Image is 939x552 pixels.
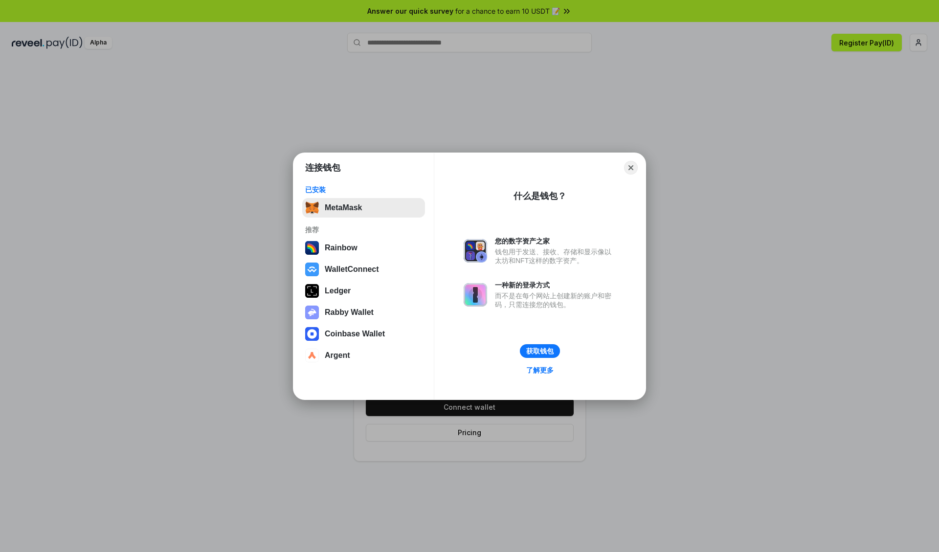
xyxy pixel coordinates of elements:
[305,327,319,341] img: svg+xml,%3Csvg%20width%3D%2228%22%20height%3D%2228%22%20viewBox%3D%220%200%2028%2028%22%20fill%3D...
[302,346,425,365] button: Argent
[305,263,319,276] img: svg+xml,%3Csvg%20width%3D%2228%22%20height%3D%2228%22%20viewBox%3D%220%200%2028%2028%22%20fill%3D...
[495,247,616,265] div: 钱包用于发送、接收、存储和显示像以太坊和NFT这样的数字资产。
[325,243,358,252] div: Rainbow
[495,237,616,245] div: 您的数字资产之家
[302,281,425,301] button: Ledger
[464,283,487,307] img: svg+xml,%3Csvg%20xmlns%3D%22http%3A%2F%2Fwww.w3.org%2F2000%2Fsvg%22%20fill%3D%22none%22%20viewBox...
[514,190,566,202] div: 什么是钱包？
[305,306,319,319] img: svg+xml,%3Csvg%20xmlns%3D%22http%3A%2F%2Fwww.w3.org%2F2000%2Fsvg%22%20fill%3D%22none%22%20viewBox...
[325,287,351,295] div: Ledger
[325,351,350,360] div: Argent
[495,281,616,289] div: 一种新的登录方式
[305,241,319,255] img: svg+xml,%3Csvg%20width%3D%22120%22%20height%3D%22120%22%20viewBox%3D%220%200%20120%20120%22%20fil...
[464,239,487,263] img: svg+xml,%3Csvg%20xmlns%3D%22http%3A%2F%2Fwww.w3.org%2F2000%2Fsvg%22%20fill%3D%22none%22%20viewBox...
[305,284,319,298] img: svg+xml,%3Csvg%20xmlns%3D%22http%3A%2F%2Fwww.w3.org%2F2000%2Fsvg%22%20width%3D%2228%22%20height%3...
[526,347,554,355] div: 获取钱包
[302,303,425,322] button: Rabby Wallet
[305,201,319,215] img: svg+xml,%3Csvg%20fill%3D%22none%22%20height%3D%2233%22%20viewBox%3D%220%200%2035%2033%22%20width%...
[325,308,374,317] div: Rabby Wallet
[305,185,422,194] div: 已安装
[526,366,554,375] div: 了解更多
[325,203,362,212] div: MetaMask
[302,260,425,279] button: WalletConnect
[305,162,340,174] h1: 连接钱包
[520,364,559,376] a: 了解更多
[325,330,385,338] div: Coinbase Wallet
[305,349,319,362] img: svg+xml,%3Csvg%20width%3D%2228%22%20height%3D%2228%22%20viewBox%3D%220%200%2028%2028%22%20fill%3D...
[624,161,638,175] button: Close
[302,324,425,344] button: Coinbase Wallet
[495,291,616,309] div: 而不是在每个网站上创建新的账户和密码，只需连接您的钱包。
[305,225,422,234] div: 推荐
[520,344,560,358] button: 获取钱包
[302,238,425,258] button: Rainbow
[325,265,379,274] div: WalletConnect
[302,198,425,218] button: MetaMask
